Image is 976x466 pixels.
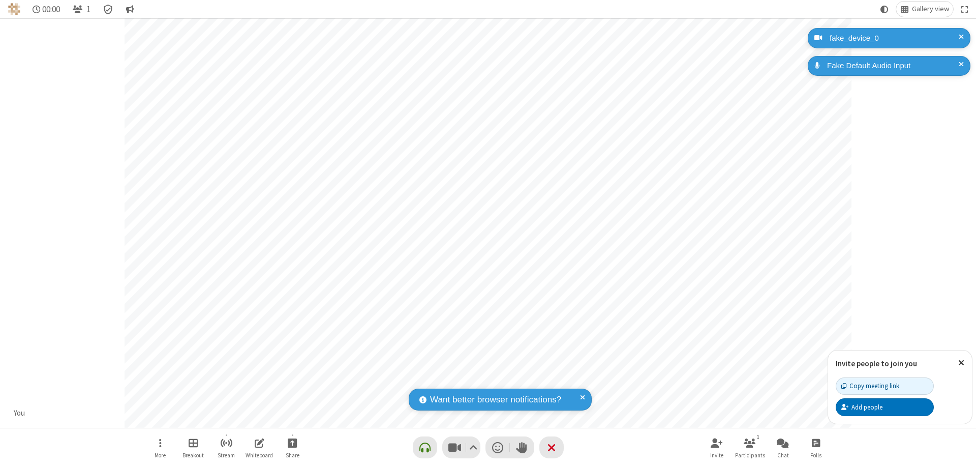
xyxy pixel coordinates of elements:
span: Invite [710,452,723,458]
span: Want better browser notifications? [430,393,561,406]
span: 1 [86,5,90,14]
button: Using system theme [876,2,893,17]
button: Video setting [466,436,480,458]
div: Meeting details Encryption enabled [99,2,118,17]
span: Whiteboard [246,452,273,458]
span: 00:00 [42,5,60,14]
label: Invite people to join you [836,359,917,368]
button: Close popover [951,351,972,375]
button: Open poll [801,433,831,462]
span: Gallery view [912,5,949,13]
div: You [10,407,29,419]
button: Send a reaction [485,436,510,458]
button: End or leave meeting [539,436,564,458]
span: Chat [777,452,789,458]
button: Start streaming [211,433,241,462]
button: Invite participants (⌘+Shift+I) [701,433,732,462]
span: Breakout [182,452,204,458]
button: Open chat [768,433,798,462]
div: fake_device_0 [826,33,963,44]
div: Timer [28,2,65,17]
div: 1 [754,432,762,442]
button: Copy meeting link [836,377,934,395]
button: Change layout [896,2,953,17]
span: Stream [218,452,235,458]
div: Fake Default Audio Input [823,60,963,72]
button: Add people [836,398,934,416]
button: Fullscreen [957,2,972,17]
button: Open participant list [735,433,765,462]
div: Copy meeting link [841,381,899,391]
button: Conversation [121,2,138,17]
img: QA Selenium DO NOT DELETE OR CHANGE [8,3,20,15]
button: Open participant list [68,2,95,17]
span: Share [286,452,299,458]
button: Stop video (⌘+Shift+V) [442,436,480,458]
span: Polls [810,452,821,458]
button: Raise hand [510,436,534,458]
button: Open shared whiteboard [244,433,274,462]
button: Open menu [145,433,175,462]
button: Start sharing [277,433,308,462]
span: More [155,452,166,458]
button: Connect your audio [413,436,437,458]
span: Participants [735,452,765,458]
button: Manage Breakout Rooms [178,433,208,462]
